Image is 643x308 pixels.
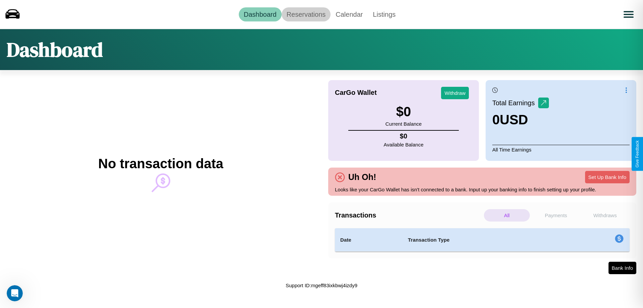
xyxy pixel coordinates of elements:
button: Withdraw [441,87,469,99]
h4: Date [340,236,397,244]
h3: 0 USD [492,112,549,127]
p: Payments [533,209,579,222]
div: Give Feedback [635,140,640,168]
a: Listings [368,7,401,21]
p: Current Balance [385,119,422,128]
a: Reservations [282,7,331,21]
p: Available Balance [384,140,424,149]
h1: Dashboard [7,36,103,63]
button: Open menu [619,5,638,24]
button: Bank Info [609,262,636,274]
p: Looks like your CarGo Wallet has isn't connected to a bank. Input up your banking info to finish ... [335,185,630,194]
h4: CarGo Wallet [335,89,377,97]
h4: Uh Oh! [345,172,379,182]
p: Withdraws [582,209,628,222]
h4: Transactions [335,211,482,219]
p: All Time Earnings [492,145,630,154]
p: Total Earnings [492,97,538,109]
h4: Transaction Type [408,236,560,244]
button: Set Up Bank Info [585,171,630,183]
h2: No transaction data [98,156,223,171]
a: Calendar [331,7,368,21]
a: Dashboard [239,7,282,21]
h4: $ 0 [384,132,424,140]
iframe: Intercom live chat [7,285,23,301]
table: simple table [335,228,630,252]
p: All [484,209,530,222]
h3: $ 0 [385,104,422,119]
p: Support ID: mgeff83ixkbwj4izdy9 [286,281,357,290]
